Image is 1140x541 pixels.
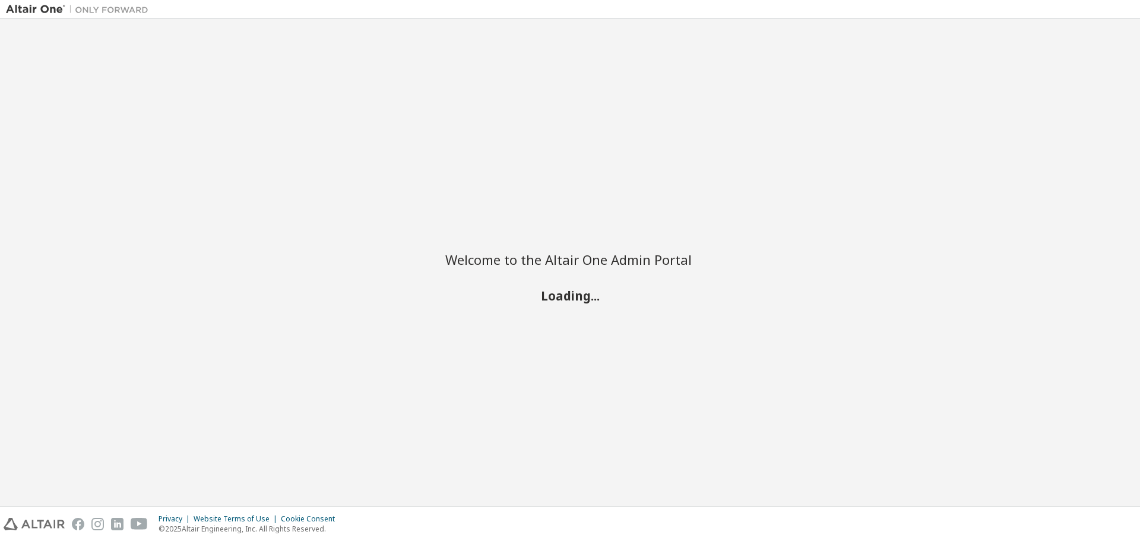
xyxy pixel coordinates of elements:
[194,514,281,524] div: Website Terms of Use
[91,518,104,530] img: instagram.svg
[6,4,154,15] img: Altair One
[159,524,342,534] p: © 2025 Altair Engineering, Inc. All Rights Reserved.
[159,514,194,524] div: Privacy
[445,251,695,268] h2: Welcome to the Altair One Admin Portal
[111,518,123,530] img: linkedin.svg
[131,518,148,530] img: youtube.svg
[4,518,65,530] img: altair_logo.svg
[281,514,342,524] div: Cookie Consent
[72,518,84,530] img: facebook.svg
[445,287,695,303] h2: Loading...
